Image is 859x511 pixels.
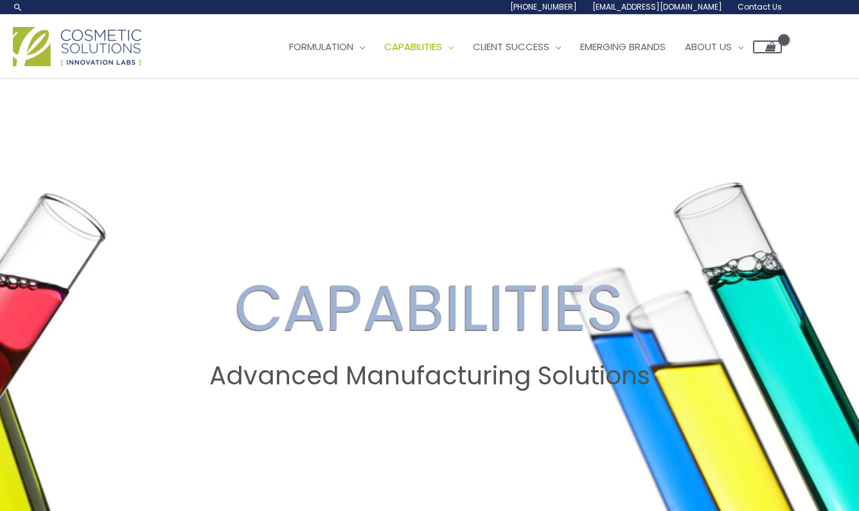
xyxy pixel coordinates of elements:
span: Formulation [289,40,353,53]
span: Contact Us [738,1,782,12]
a: Search icon link [13,2,23,12]
span: [EMAIL_ADDRESS][DOMAIN_NAME] [592,1,722,12]
nav: Site Navigation [270,28,782,66]
a: Formulation [279,28,375,66]
a: About Us [675,28,753,66]
span: [PHONE_NUMBER] [510,1,577,12]
span: Emerging Brands [580,40,666,53]
img: Cosmetic Solutions Logo [13,27,141,66]
span: Capabilities [384,40,442,53]
a: Client Success [463,28,571,66]
a: Capabilities [375,28,463,66]
h2: CAPABILITIES [12,270,847,346]
a: Emerging Brands [571,28,675,66]
span: Client Success [473,40,549,53]
h2: Advanced Manufacturing Solutions [12,361,847,391]
span: About Us [685,40,732,53]
a: View Shopping Cart, empty [753,40,782,53]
